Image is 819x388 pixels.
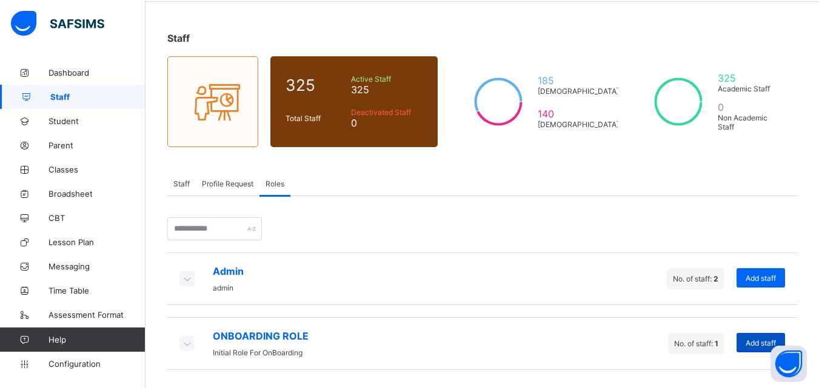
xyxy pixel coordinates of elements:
[282,111,348,126] div: Total Staff
[718,84,782,93] span: Academic Staff
[351,84,423,96] span: 325
[48,140,145,150] span: Parent
[673,274,718,283] span: No. of staff:
[746,274,776,283] span: Add staff
[48,310,145,320] span: Assessment Format
[213,348,303,357] span: Initial Role For OnBoarding
[771,346,807,382] button: Open asap
[48,165,145,174] span: Classes
[538,87,619,96] span: [DEMOGRAPHIC_DATA]
[718,72,782,84] span: 325
[538,108,619,120] span: 140
[48,359,145,369] span: Configuration
[746,338,776,347] span: Add staff
[202,179,253,188] span: Profile Request
[11,11,104,36] img: safsims
[48,189,145,199] span: Broadsheet
[538,74,619,87] span: 185
[538,120,619,129] span: [DEMOGRAPHIC_DATA]
[48,335,145,344] span: Help
[213,283,233,292] span: admin
[48,213,145,223] span: CBT
[213,330,309,342] span: ONBOARDING ROLE
[48,68,145,77] span: Dashboard
[715,339,718,348] span: 1
[48,261,145,271] span: Messaging
[718,113,782,131] span: Non Academic Staff
[718,101,782,113] span: 0
[714,274,718,283] span: 2
[351,74,423,84] span: Active Staff
[266,179,284,188] span: Roles
[48,286,145,295] span: Time Table
[50,92,145,102] span: Staff
[351,117,423,129] span: 0
[286,76,345,94] span: 325
[167,32,190,44] span: Staff
[48,116,145,126] span: Student
[351,108,423,117] span: Deactivated Staff
[48,237,145,247] span: Lesson Plan
[213,265,244,277] span: Admin
[173,179,190,188] span: Staff
[674,339,718,348] span: No. of staff:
